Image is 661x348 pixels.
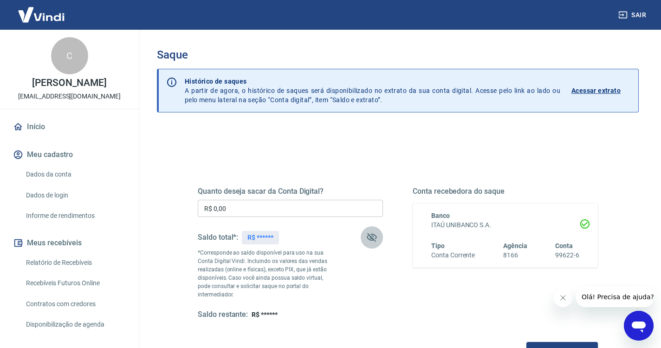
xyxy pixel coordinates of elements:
h5: Conta recebedora do saque [413,187,598,196]
span: Conta [555,242,573,250]
h6: 99622-6 [555,250,579,260]
span: Banco [431,212,450,219]
span: Olá! Precisa de ajuda? [6,7,78,14]
button: Meus recebíveis [11,233,128,253]
p: *Corresponde ao saldo disponível para uso na sua Conta Digital Vindi. Incluindo os valores das ve... [198,249,337,299]
p: Histórico de saques [185,77,560,86]
h3: Saque [157,48,639,61]
a: Disponibilização de agenda [22,315,128,334]
iframe: Mensagem da empresa [576,287,654,307]
button: Sair [616,7,650,24]
a: Relatório de Recebíveis [22,253,128,272]
a: Acessar extrato [571,77,631,105]
h5: Quanto deseja sacar da Conta Digital? [198,187,383,196]
p: [PERSON_NAME] [32,78,106,88]
img: Vindi [11,0,71,29]
iframe: Botão para abrir a janela de mensagens [624,311,654,341]
a: Informe de rendimentos [22,206,128,225]
a: Contratos com credores [22,295,128,314]
span: Tipo [431,242,445,250]
button: Meu cadastro [11,144,128,165]
h5: Saldo restante: [198,310,248,320]
h6: 8166 [503,250,527,260]
a: Início [11,117,128,137]
div: C [51,37,88,74]
h6: ITAÚ UNIBANCO S.A. [431,220,579,230]
p: Acessar extrato [571,86,621,95]
a: Dados de login [22,186,128,205]
a: Dados da conta [22,165,128,184]
span: Agência [503,242,527,250]
a: Recebíveis Futuros Online [22,274,128,293]
p: A partir de agora, o histórico de saques será disponibilizado no extrato da sua conta digital. Ac... [185,77,560,105]
iframe: Fechar mensagem [554,289,572,307]
h6: Conta Corrente [431,250,475,260]
p: [EMAIL_ADDRESS][DOMAIN_NAME] [18,92,121,101]
h5: Saldo total*: [198,233,238,242]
